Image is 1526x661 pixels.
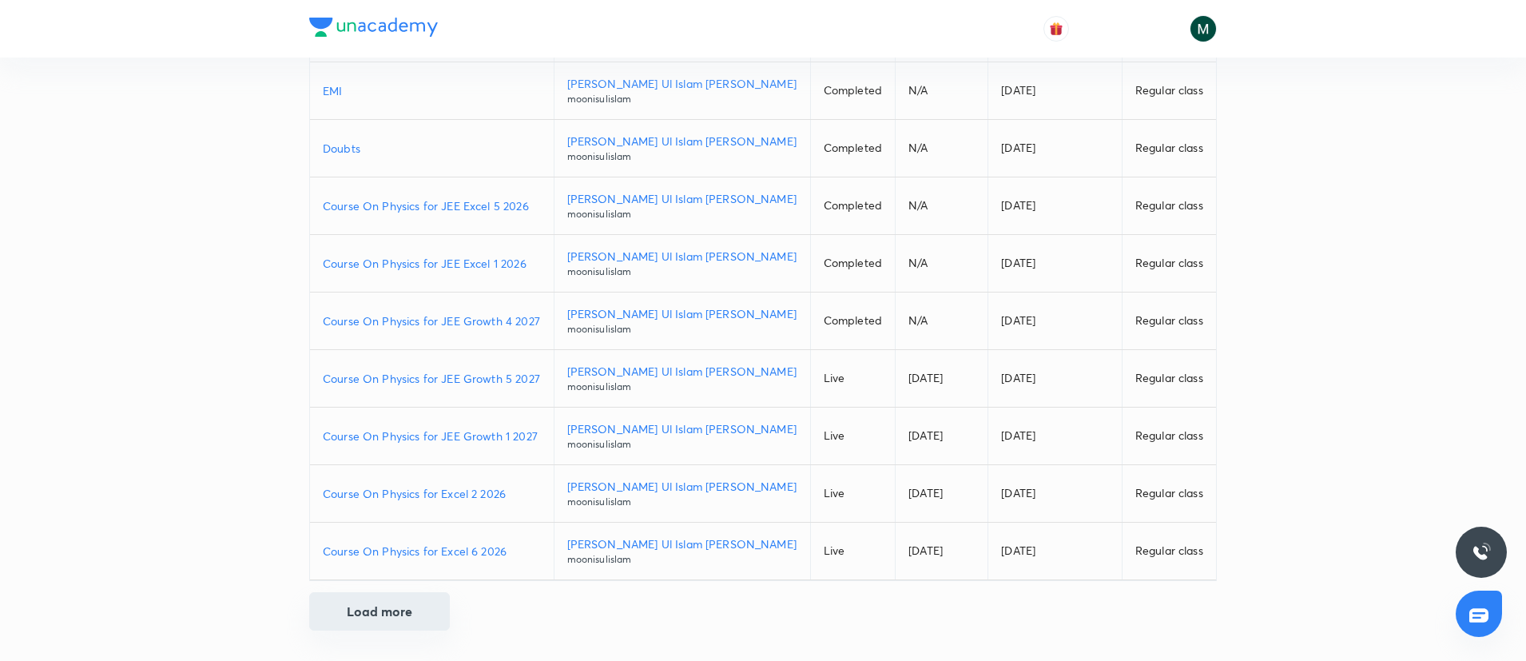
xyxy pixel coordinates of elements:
p: [PERSON_NAME] Ul Islam [PERSON_NAME] [567,420,797,437]
td: Completed [810,62,896,120]
p: [PERSON_NAME] Ul Islam [PERSON_NAME] [567,133,797,149]
td: Live [810,408,896,465]
td: [DATE] [896,523,988,580]
td: [DATE] [988,62,1123,120]
img: avatar [1049,22,1063,36]
button: avatar [1043,16,1069,42]
p: [PERSON_NAME] Ul Islam [PERSON_NAME] [567,363,797,380]
p: [PERSON_NAME] Ul Islam [PERSON_NAME] [567,75,797,92]
p: [PERSON_NAME] Ul Islam [PERSON_NAME] [567,536,797,552]
a: [PERSON_NAME] Ul Islam [PERSON_NAME]moonisulislam [567,190,797,221]
p: moonisulislam [567,552,797,567]
td: [DATE] [988,120,1123,177]
a: [PERSON_NAME] Ul Islam [PERSON_NAME]moonisulislam [567,133,797,164]
td: N/A [896,235,988,293]
td: Completed [810,177,896,235]
p: moonisulislam [567,380,797,394]
td: N/A [896,293,988,350]
p: moonisulislam [567,149,797,164]
a: Course On Physics for JEE Growth 4 2027 [323,313,541,329]
td: Regular class [1122,177,1216,235]
button: Load more [309,592,450,631]
td: Completed [810,120,896,177]
a: [PERSON_NAME] Ul Islam [PERSON_NAME]moonisulislam [567,75,797,106]
td: [DATE] [988,465,1123,523]
a: Course On Physics for JEE Growth 5 2027 [323,370,541,387]
a: [PERSON_NAME] Ul Islam [PERSON_NAME]moonisulislam [567,420,797,452]
td: Live [810,523,896,580]
a: Course On Physics for Excel 2 2026 [323,485,541,502]
td: Completed [810,235,896,293]
td: Completed [810,293,896,350]
p: [PERSON_NAME] Ul Islam [PERSON_NAME] [567,478,797,495]
td: N/A [896,120,988,177]
a: [PERSON_NAME] Ul Islam [PERSON_NAME]moonisulislam [567,248,797,279]
a: Course On Physics for JEE Excel 1 2026 [323,255,541,272]
td: Regular class [1122,293,1216,350]
td: Regular class [1122,235,1216,293]
td: Regular class [1122,62,1216,120]
a: Course On Physics for JEE Excel 5 2026 [323,197,541,214]
td: [DATE] [988,293,1123,350]
td: Regular class [1122,523,1216,580]
p: moonisulislam [567,265,797,279]
td: N/A [896,62,988,120]
a: [PERSON_NAME] Ul Islam [PERSON_NAME]moonisulislam [567,305,797,336]
p: moonisulislam [567,92,797,106]
p: [PERSON_NAME] Ul Islam [PERSON_NAME] [567,305,797,322]
a: Course On Physics for Excel 6 2026 [323,543,541,559]
td: [DATE] [988,523,1123,580]
p: moonisulislam [567,495,797,509]
td: [DATE] [988,408,1123,465]
a: EMI [323,82,541,99]
td: [DATE] [988,350,1123,408]
a: Company Logo [309,18,438,41]
td: [DATE] [988,235,1123,293]
td: N/A [896,177,988,235]
td: [DATE] [988,177,1123,235]
td: Regular class [1122,465,1216,523]
td: Live [810,465,896,523]
a: Doubts [323,140,541,157]
td: Regular class [1122,408,1216,465]
td: [DATE] [896,465,988,523]
p: [PERSON_NAME] Ul Islam [PERSON_NAME] [567,190,797,207]
p: [PERSON_NAME] Ul Islam [PERSON_NAME] [567,248,797,265]
img: ttu [1472,543,1491,562]
a: [PERSON_NAME] Ul Islam [PERSON_NAME]moonisulislam [567,536,797,567]
td: [DATE] [896,408,988,465]
p: moonisulislam [567,322,797,336]
p: moonisulislam [567,437,797,452]
a: [PERSON_NAME] Ul Islam [PERSON_NAME]moonisulislam [567,363,797,394]
a: [PERSON_NAME] Ul Islam [PERSON_NAME]moonisulislam [567,478,797,509]
td: Live [810,350,896,408]
td: [DATE] [896,350,988,408]
td: Regular class [1122,350,1216,408]
td: Regular class [1122,120,1216,177]
img: Milind Shahare [1190,15,1217,42]
p: moonisulislam [567,207,797,221]
a: Course On Physics for JEE Growth 1 2027 [323,428,541,444]
img: Company Logo [309,18,438,37]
